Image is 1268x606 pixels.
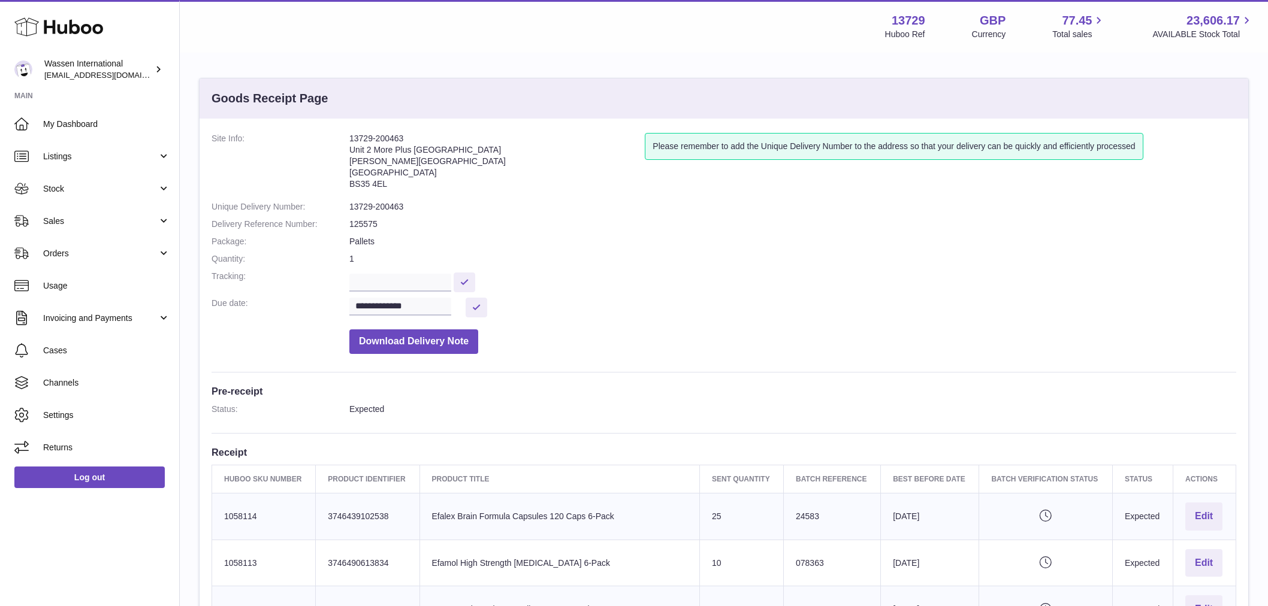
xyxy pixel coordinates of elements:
button: Download Delivery Note [349,329,478,354]
span: Cases [43,345,170,356]
th: Product Identifier [316,465,419,493]
img: gemma.moses@wassen.com [14,60,32,78]
span: Listings [43,151,158,162]
th: Best Before Date [881,465,979,493]
td: 1058114 [212,493,316,540]
td: 3746439102538 [316,493,419,540]
th: Product title [419,465,700,493]
th: Batch Reference [784,465,881,493]
td: 24583 [784,493,881,540]
span: Orders [43,248,158,259]
dd: Expected [349,404,1236,415]
address: 13729-200463 Unit 2 More Plus [GEOGRAPHIC_DATA] [PERSON_NAME][GEOGRAPHIC_DATA] [GEOGRAPHIC_DATA] ... [349,133,645,195]
td: Expected [1112,493,1173,540]
th: Status [1112,465,1173,493]
span: Usage [43,280,170,292]
dt: Status: [212,404,349,415]
dd: 125575 [349,219,1236,230]
th: Actions [1173,465,1236,493]
h3: Pre-receipt [212,384,1236,398]
span: Stock [43,183,158,195]
span: Returns [43,442,170,453]
td: 078363 [784,540,881,586]
td: [DATE] [881,540,979,586]
span: Invoicing and Payments [43,313,158,324]
div: Currency [972,29,1006,40]
span: My Dashboard [43,119,170,130]
dt: Package: [212,236,349,247]
strong: 13729 [892,13,925,29]
button: Edit [1185,549,1222,577]
dt: Unique Delivery Number: [212,201,349,213]
th: Batch Verification Status [979,465,1113,493]
a: 77.45 Total sales [1052,13,1106,40]
h3: Receipt [212,446,1236,459]
span: Total sales [1052,29,1106,40]
span: 77.45 [1062,13,1092,29]
td: Expected [1112,540,1173,586]
a: Log out [14,466,165,488]
dt: Tracking: [212,271,349,292]
th: Huboo SKU Number [212,465,316,493]
div: Please remember to add the Unique Delivery Number to the address so that your delivery can be qui... [645,133,1143,160]
td: 3746490613834 [316,540,419,586]
h3: Goods Receipt Page [212,90,328,107]
dd: Pallets [349,236,1236,247]
span: [EMAIL_ADDRESS][DOMAIN_NAME] [44,70,176,80]
dd: 13729-200463 [349,201,1236,213]
td: 10 [700,540,784,586]
span: 23,606.17 [1187,13,1240,29]
td: 1058113 [212,540,316,586]
span: AVAILABLE Stock Total [1152,29,1254,40]
span: Settings [43,410,170,421]
div: Huboo Ref [885,29,925,40]
td: 25 [700,493,784,540]
button: Edit [1185,502,1222,531]
td: Efamol High Strength [MEDICAL_DATA] 6-Pack [419,540,700,586]
strong: GBP [980,13,1006,29]
span: Sales [43,216,158,227]
span: Channels [43,377,170,389]
td: Efalex Brain Formula Capsules 120 Caps 6-Pack [419,493,700,540]
div: Wassen International [44,58,152,81]
dt: Quantity: [212,253,349,265]
dt: Delivery Reference Number: [212,219,349,230]
dt: Due date: [212,298,349,317]
dt: Site Info: [212,133,349,195]
a: 23,606.17 AVAILABLE Stock Total [1152,13,1254,40]
th: Sent Quantity [700,465,784,493]
td: [DATE] [881,493,979,540]
dd: 1 [349,253,1236,265]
